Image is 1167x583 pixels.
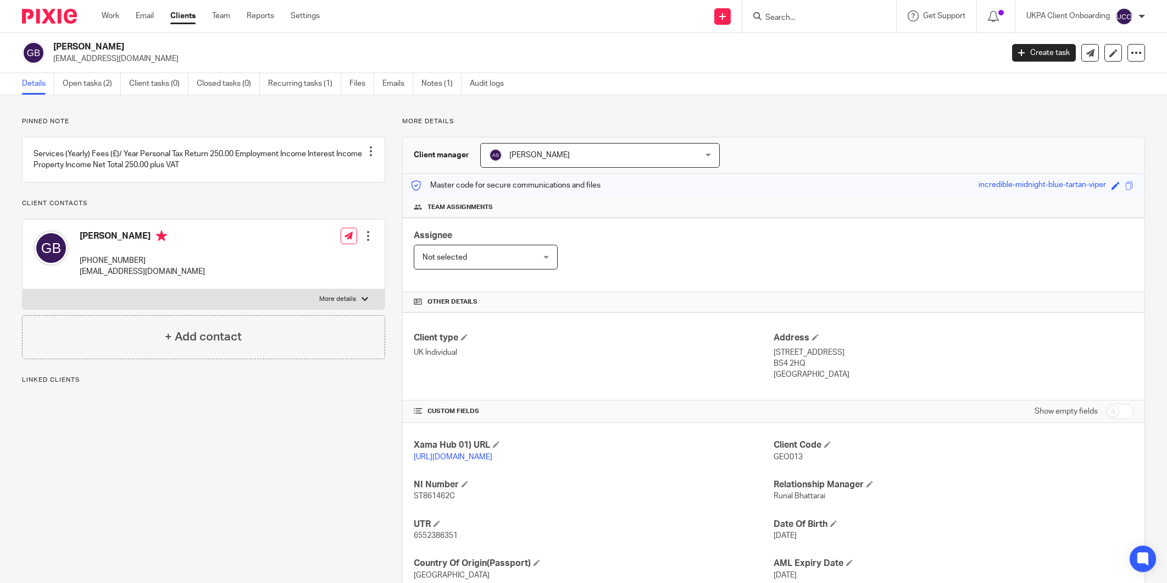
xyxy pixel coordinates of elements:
a: Email [136,10,154,21]
p: [EMAIL_ADDRESS][DOMAIN_NAME] [80,266,205,277]
p: Client contacts [22,199,385,208]
img: svg%3E [1115,8,1133,25]
p: UKPA Client Onboarding [1026,10,1110,21]
h4: Client Code [774,439,1133,451]
p: UK Individual [414,347,774,358]
span: Other details [427,298,477,306]
a: Audit logs [470,73,512,95]
span: [GEOGRAPHIC_DATA] [414,571,490,579]
span: [DATE] [774,532,797,540]
h4: Date Of Birth [774,519,1133,530]
h4: Client type [414,332,774,344]
span: Runal Bhattarai [774,492,825,500]
img: svg%3E [34,230,69,266]
a: Client tasks (0) [129,73,188,95]
input: Search [764,13,863,23]
a: [URL][DOMAIN_NAME] [414,453,492,461]
span: [PERSON_NAME] [509,151,570,159]
span: Not selected [423,254,467,261]
p: Master code for secure communications and files [411,180,601,191]
p: [PHONE_NUMBER] [80,255,205,266]
span: Get Support [923,12,965,20]
h4: + Add contact [165,328,242,345]
div: incredible-midnight-blue-tartan-viper [979,179,1106,192]
p: More details [319,295,356,304]
h3: Client manager [414,150,469,161]
h4: AML Expiry Date [774,558,1133,569]
h4: UTR [414,519,774,530]
a: Recurring tasks (1) [268,73,341,95]
span: [DATE] [774,571,797,579]
i: Primary [156,230,167,241]
p: [STREET_ADDRESS] [774,347,1133,358]
h2: [PERSON_NAME] [53,41,807,53]
a: Work [102,10,119,21]
img: svg%3E [489,148,502,162]
a: Files [349,73,374,95]
p: BS4 2HQ [774,358,1133,369]
p: [GEOGRAPHIC_DATA] [774,369,1133,380]
h4: [PERSON_NAME] [80,230,205,244]
img: Pixie [22,9,77,24]
a: Reports [247,10,274,21]
a: Emails [382,73,413,95]
a: Open tasks (2) [63,73,121,95]
label: Show empty fields [1035,406,1098,417]
a: Settings [291,10,320,21]
p: Pinned note [22,117,385,126]
span: 6552386351 [414,532,458,540]
h4: CUSTOM FIELDS [414,407,774,416]
a: Closed tasks (0) [197,73,260,95]
h4: Xama Hub 01) URL [414,439,774,451]
img: svg%3E [22,41,45,64]
span: ST861462C [414,492,455,500]
a: Notes (1) [421,73,462,95]
span: Team assignments [427,203,493,212]
a: Details [22,73,54,95]
h4: NI Number [414,479,774,491]
a: Team [212,10,230,21]
a: Clients [170,10,196,21]
h4: Address [774,332,1133,344]
a: Create task [1012,44,1076,62]
p: More details [402,117,1145,126]
p: [EMAIL_ADDRESS][DOMAIN_NAME] [53,53,996,64]
span: Assignee [414,231,452,240]
h4: Relationship Manager [774,479,1133,491]
span: GEO013 [774,453,803,461]
p: Linked clients [22,376,385,384]
h4: Country Of Origin(Passport) [414,558,774,569]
